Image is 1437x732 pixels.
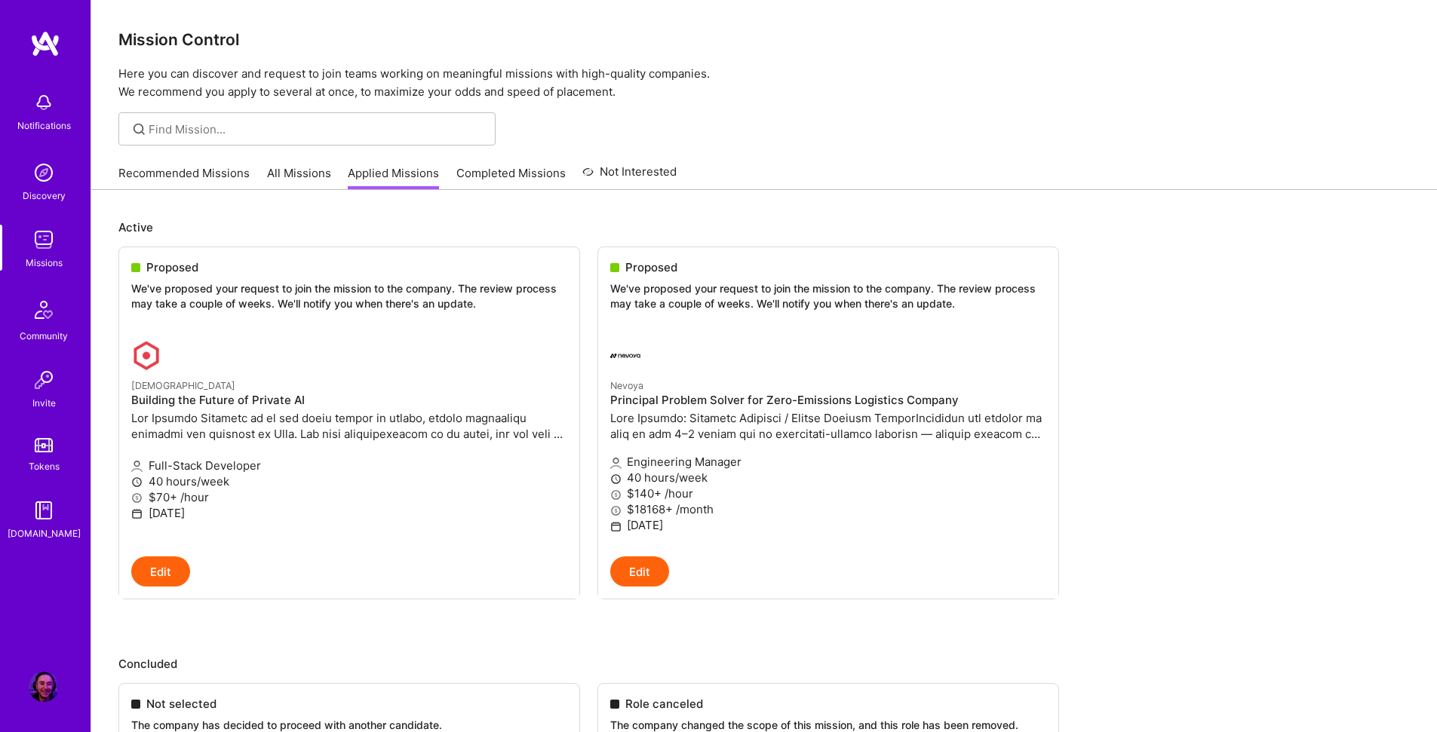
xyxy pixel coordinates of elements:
p: [DATE] [610,517,1046,533]
p: Lor Ipsumdo Sitametc ad el sed doeiu tempor in utlabo, etdolo magnaaliqu enimadmi ven quisnost ex... [131,410,567,442]
img: User Avatar [29,672,59,702]
i: icon Calendar [131,508,143,519]
i: icon MoneyGray [610,489,622,501]
i: icon MoneyGray [131,492,143,504]
h4: Building the Future of Private AI [131,394,567,407]
button: Edit [610,556,669,587]
img: bell [29,87,59,118]
p: Here you can discover and request to join teams working on meaningful missions with high-quality ... [118,65,1410,101]
p: Lore Ipsumdo: Sitametc Adipisci / Elitse Doeiusm TemporIncididun utl etdolor ma aliq en adm 4–2 v... [610,410,1046,442]
div: [DOMAIN_NAME] [8,525,81,541]
p: $70+ /hour [131,489,567,505]
h4: Principal Problem Solver for Zero-Emissions Logistics Company [610,394,1046,407]
img: Community [26,292,62,328]
small: [DEMOGRAPHIC_DATA] [131,380,235,391]
div: Discovery [23,188,66,204]
a: User Avatar [25,672,63,702]
a: Completed Missions [456,165,566,190]
img: logo [30,30,60,57]
i: icon Clock [131,476,143,488]
button: Edit [131,556,190,587]
p: Full-Stack Developer [131,458,567,473]
p: Engineering Manager [610,454,1046,470]
a: Nevoya company logoNevoyaPrincipal Problem Solver for Zero-Emissions Logistics CompanyLore Ipsumd... [598,329,1058,556]
p: [DATE] [131,505,567,521]
p: 40 hours/week [131,473,567,489]
div: Invite [32,395,56,411]
img: Invite [29,365,59,395]
i: icon Applicant [610,458,622,469]
a: All Missions [267,165,331,190]
div: Missions [26,255,63,271]
img: discovery [29,158,59,188]
a: Applied Missions [348,165,439,190]
div: Notifications [17,118,71,133]
img: Kynismos company logo [131,341,161,371]
img: teamwork [29,225,59,255]
p: We've proposed your request to join the mission to the company. The review process may take a cou... [131,281,567,311]
div: Community [20,328,68,344]
small: Nevoya [610,380,643,391]
img: Nevoya company logo [610,341,640,371]
input: Find Mission... [149,121,484,137]
img: tokens [35,438,53,452]
span: Proposed [146,259,198,275]
a: Not Interested [582,163,677,190]
img: guide book [29,495,59,525]
p: $18168+ /month [610,501,1046,517]
i: icon Calendar [610,521,622,532]
p: $140+ /hour [610,485,1046,501]
span: Proposed [625,259,677,275]
p: 40 hours/week [610,470,1046,485]
i: icon Clock [610,473,622,485]
i: icon Applicant [131,461,143,472]
i: icon SearchGrey [130,121,148,138]
p: We've proposed your request to join the mission to the company. The review process may take a cou... [610,281,1046,311]
a: Recommended Missions [118,165,250,190]
a: Kynismos company logo[DEMOGRAPHIC_DATA]Building the Future of Private AILor Ipsumdo Sitametc ad e... [119,329,579,556]
p: Concluded [118,656,1410,672]
p: Active [118,219,1410,235]
h3: Mission Control [118,30,1410,49]
div: Tokens [29,458,60,474]
i: icon MoneyGray [610,505,622,516]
